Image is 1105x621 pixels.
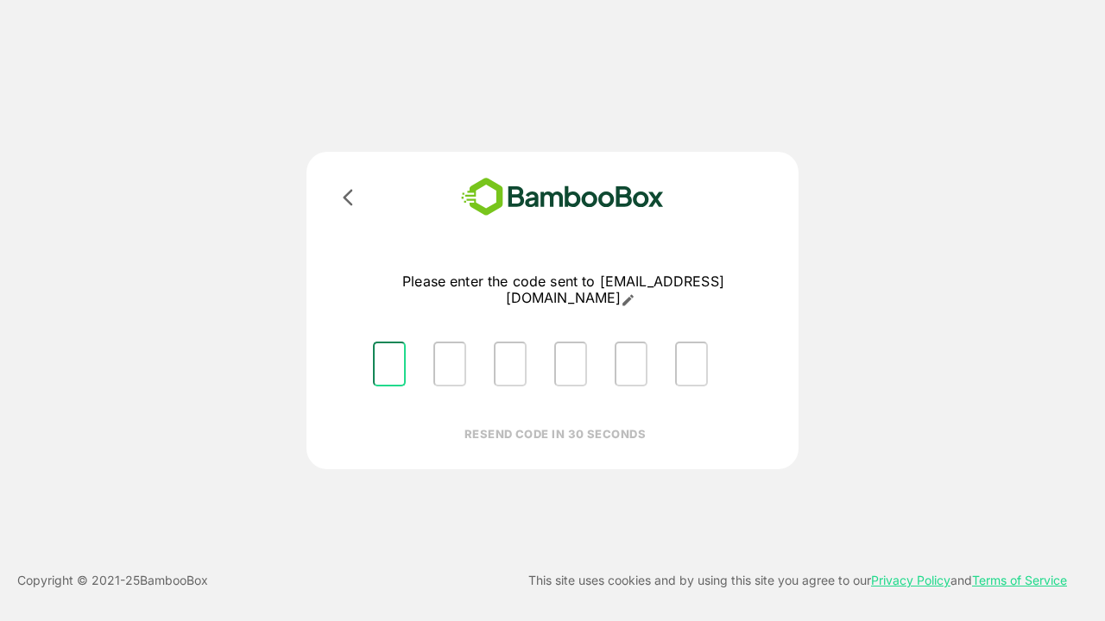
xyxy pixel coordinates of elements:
input: Please enter OTP character 2 [433,342,466,386]
a: Terms of Service [972,573,1067,587]
input: Please enter OTP character 6 [675,342,708,386]
a: Privacy Policy [871,573,950,587]
input: Please enter OTP character 3 [494,342,527,386]
input: Please enter OTP character 1 [373,342,406,386]
p: Copyright © 2021- 25 BambooBox [17,570,208,591]
img: bamboobox [436,172,689,222]
input: Please enter OTP character 5 [615,342,647,386]
p: This site uses cookies and by using this site you agree to our and [528,570,1067,591]
p: Please enter the code sent to [EMAIL_ADDRESS][DOMAIN_NAME] [359,273,767,307]
input: Please enter OTP character 4 [554,342,587,386]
